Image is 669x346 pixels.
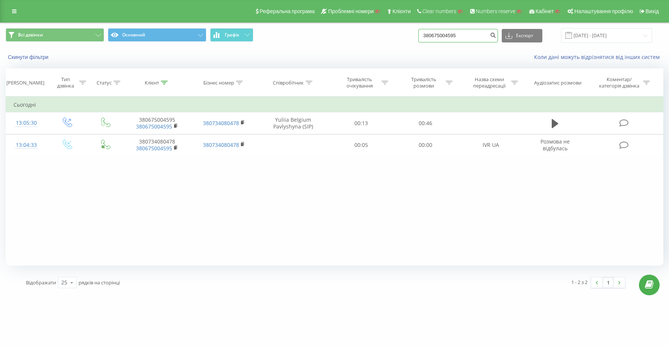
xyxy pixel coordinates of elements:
div: Тип дзвінка [54,76,77,89]
span: Всі дзвінки [18,32,43,38]
td: IVR UA [458,134,525,156]
button: Скинути фільтри [6,54,52,60]
a: 380675004595 [136,123,172,130]
div: Статус [97,80,112,86]
a: Коли дані можуть відрізнятися вiд інших систем [534,53,663,60]
td: 00:46 [394,112,458,134]
a: 380675004595 [136,145,172,152]
input: Пошук за номером [418,29,498,42]
div: Аудіозапис розмови [534,80,581,86]
span: Відображати [26,279,56,286]
button: Експорт [502,29,542,42]
td: 00:00 [394,134,458,156]
div: Співробітник [273,80,304,86]
div: 13:05:30 [14,116,39,130]
div: 1 - 2 з 2 [571,278,587,286]
button: Всі дзвінки [6,28,104,42]
div: Клієнт [145,80,159,86]
a: 380734080478 [203,119,239,127]
span: Графік [225,32,239,38]
td: 380675004595 [124,112,191,134]
span: Клієнти [392,8,411,14]
div: Тривалість очікування [339,76,380,89]
span: рядків на сторінці [79,279,120,286]
a: 380734080478 [203,141,239,148]
span: Проблемні номери [328,8,374,14]
td: 00:05 [329,134,394,156]
div: Бізнес номер [203,80,234,86]
span: Вихід [646,8,659,14]
a: 1 [602,277,614,288]
div: [PERSON_NAME] [6,80,44,86]
span: Кабінет [536,8,554,14]
td: Сьогодні [6,97,663,112]
span: Розмова не відбулась [540,138,570,152]
div: 25 [61,279,67,286]
span: Налаштування профілю [574,8,633,14]
button: Основний [108,28,206,42]
button: Графік [210,28,253,42]
div: Коментар/категорія дзвінка [597,76,641,89]
div: Назва схеми переадресації [469,76,509,89]
span: Clear numbers [422,8,456,14]
td: 380734080478 [124,134,191,156]
td: Yuliia Belgium Pavlyshyna (SIP) [257,112,329,134]
span: Реферальна програма [260,8,315,14]
td: 00:13 [329,112,394,134]
div: Тривалість розмови [404,76,444,89]
div: 13:04:33 [14,138,39,153]
span: Numbers reserve [476,8,515,14]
